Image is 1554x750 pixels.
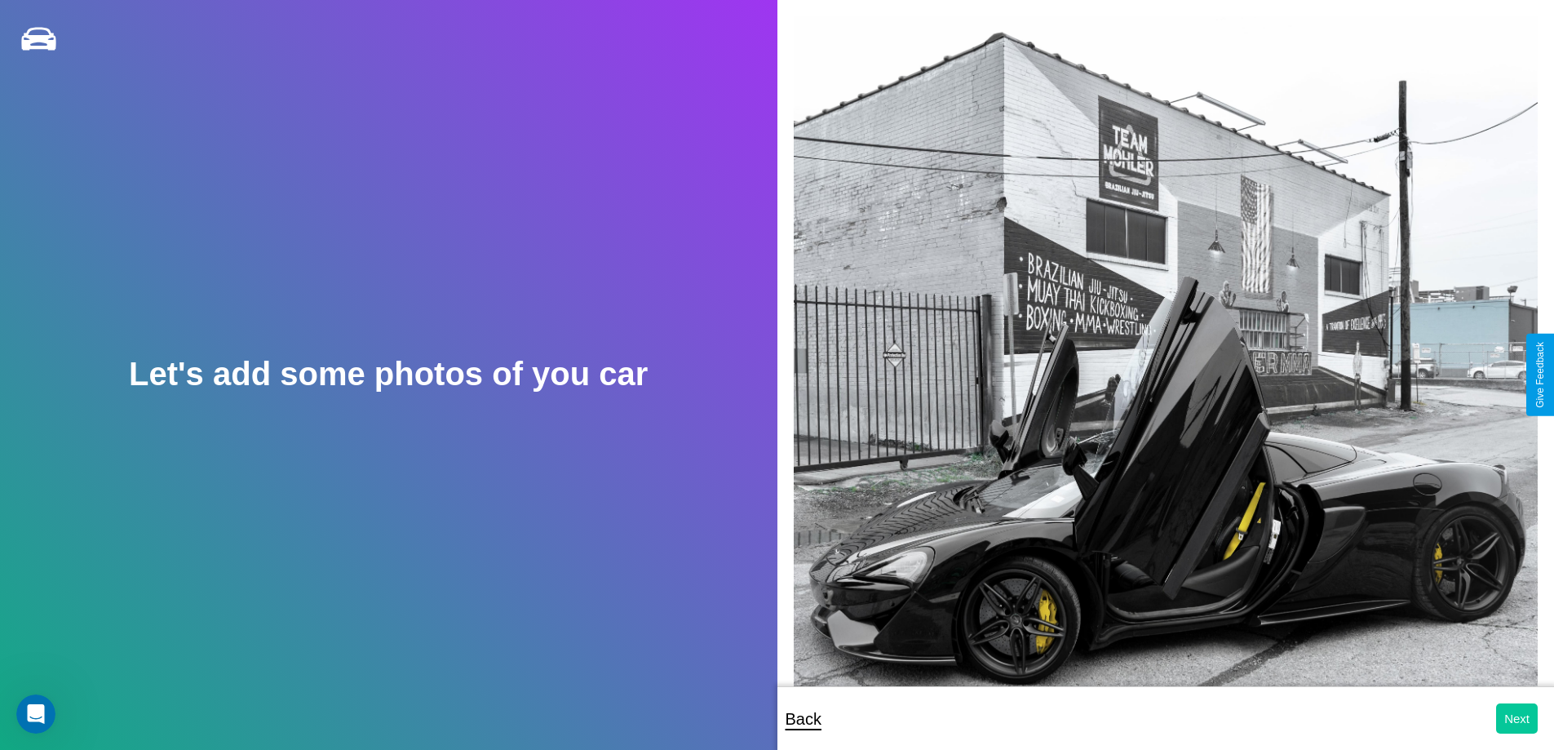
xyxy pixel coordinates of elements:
[786,704,821,734] p: Back
[16,695,55,734] iframe: Intercom live chat
[794,16,1539,717] img: posted
[1496,703,1538,734] button: Next
[1534,342,1546,408] div: Give Feedback
[129,356,648,393] h2: Let's add some photos of you car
